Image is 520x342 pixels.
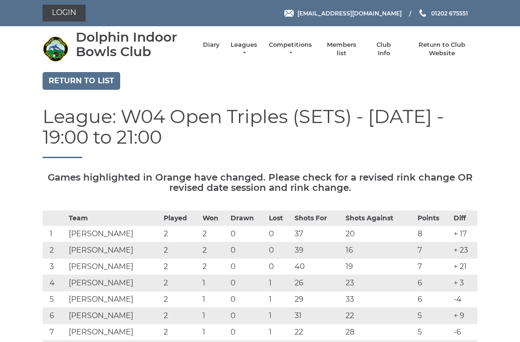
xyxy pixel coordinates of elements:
td: 0 [228,242,267,258]
td: 1 [267,291,292,307]
td: [PERSON_NAME] [66,291,161,307]
td: 33 [343,291,415,307]
th: Won [200,211,228,226]
th: Team [66,211,161,226]
td: [PERSON_NAME] [66,258,161,275]
a: Login [43,5,86,22]
span: 01202 675551 [431,9,468,16]
a: Diary [203,41,220,49]
td: 20 [343,226,415,242]
td: 1 [267,307,292,324]
div: Dolphin Indoor Bowls Club [76,30,194,59]
a: Email [EMAIL_ADDRESS][DOMAIN_NAME] [284,9,402,18]
td: 2 [161,275,200,291]
td: + 9 [451,307,477,324]
td: 28 [343,324,415,340]
td: 2 [161,258,200,275]
td: 6 [415,275,451,291]
td: 2 [161,324,200,340]
td: 31 [292,307,343,324]
td: [PERSON_NAME] [66,226,161,242]
td: [PERSON_NAME] [66,324,161,340]
td: 23 [343,275,415,291]
td: 0 [228,324,267,340]
td: 2 [200,226,228,242]
td: + 23 [451,242,477,258]
td: 2 [200,258,228,275]
td: 1 [43,226,66,242]
td: 2 [161,242,200,258]
a: Members list [322,41,361,58]
th: Drawn [228,211,267,226]
td: 5 [415,324,451,340]
td: 1 [200,307,228,324]
td: 2 [200,242,228,258]
td: 2 [161,291,200,307]
td: 19 [343,258,415,275]
a: Return to list [43,72,120,90]
th: Played [161,211,200,226]
td: 26 [292,275,343,291]
td: 29 [292,291,343,307]
td: 7 [43,324,66,340]
td: 16 [343,242,415,258]
td: 39 [292,242,343,258]
td: 0 [228,275,267,291]
td: 1 [267,275,292,291]
img: Email [284,10,294,17]
h5: Games highlighted in Orange have changed. Please check for a revised rink change OR revised date ... [43,172,477,193]
td: + 17 [451,226,477,242]
td: 0 [228,226,267,242]
th: Shots For [292,211,343,226]
td: 22 [292,324,343,340]
td: 0 [228,291,267,307]
th: Lost [267,211,292,226]
td: 7 [415,258,451,275]
td: 2 [161,307,200,324]
th: Diff [451,211,477,226]
td: 0 [267,242,292,258]
a: Club Info [370,41,397,58]
td: 40 [292,258,343,275]
img: Dolphin Indoor Bowls Club [43,36,68,62]
th: Points [415,211,451,226]
a: Phone us 01202 675551 [418,9,468,18]
td: 37 [292,226,343,242]
td: 0 [228,307,267,324]
td: + 3 [451,275,477,291]
span: [EMAIL_ADDRESS][DOMAIN_NAME] [297,9,402,16]
td: 3 [43,258,66,275]
td: 2 [43,242,66,258]
img: Phone us [419,9,426,17]
td: 8 [415,226,451,242]
h1: League: W04 Open Triples (SETS) - [DATE] - 19:00 to 21:00 [43,106,477,158]
td: 5 [43,291,66,307]
td: 2 [161,226,200,242]
td: 6 [415,291,451,307]
th: Shots Against [343,211,415,226]
td: [PERSON_NAME] [66,275,161,291]
td: -6 [451,324,477,340]
td: 1 [200,275,228,291]
td: 1 [200,324,228,340]
td: 1 [200,291,228,307]
td: 0 [228,258,267,275]
td: [PERSON_NAME] [66,242,161,258]
td: [PERSON_NAME] [66,307,161,324]
td: 22 [343,307,415,324]
td: + 21 [451,258,477,275]
td: -4 [451,291,477,307]
td: 5 [415,307,451,324]
a: Return to Club Website [407,41,477,58]
td: 0 [267,258,292,275]
td: 1 [267,324,292,340]
a: Competitions [268,41,313,58]
td: 4 [43,275,66,291]
a: Leagues [229,41,259,58]
td: 7 [415,242,451,258]
td: 6 [43,307,66,324]
td: 0 [267,226,292,242]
